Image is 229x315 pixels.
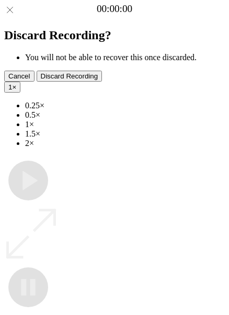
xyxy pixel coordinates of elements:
[4,82,20,93] button: 1×
[4,28,225,42] h2: Discard Recording?
[25,120,225,129] li: 1×
[25,101,225,110] li: 0.25×
[8,83,12,91] span: 1
[25,53,225,62] li: You will not be able to recover this once discarded.
[25,139,225,148] li: 2×
[97,3,132,15] a: 00:00:00
[25,129,225,139] li: 1.5×
[37,71,102,82] button: Discard Recording
[4,71,35,82] button: Cancel
[25,110,225,120] li: 0.5×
